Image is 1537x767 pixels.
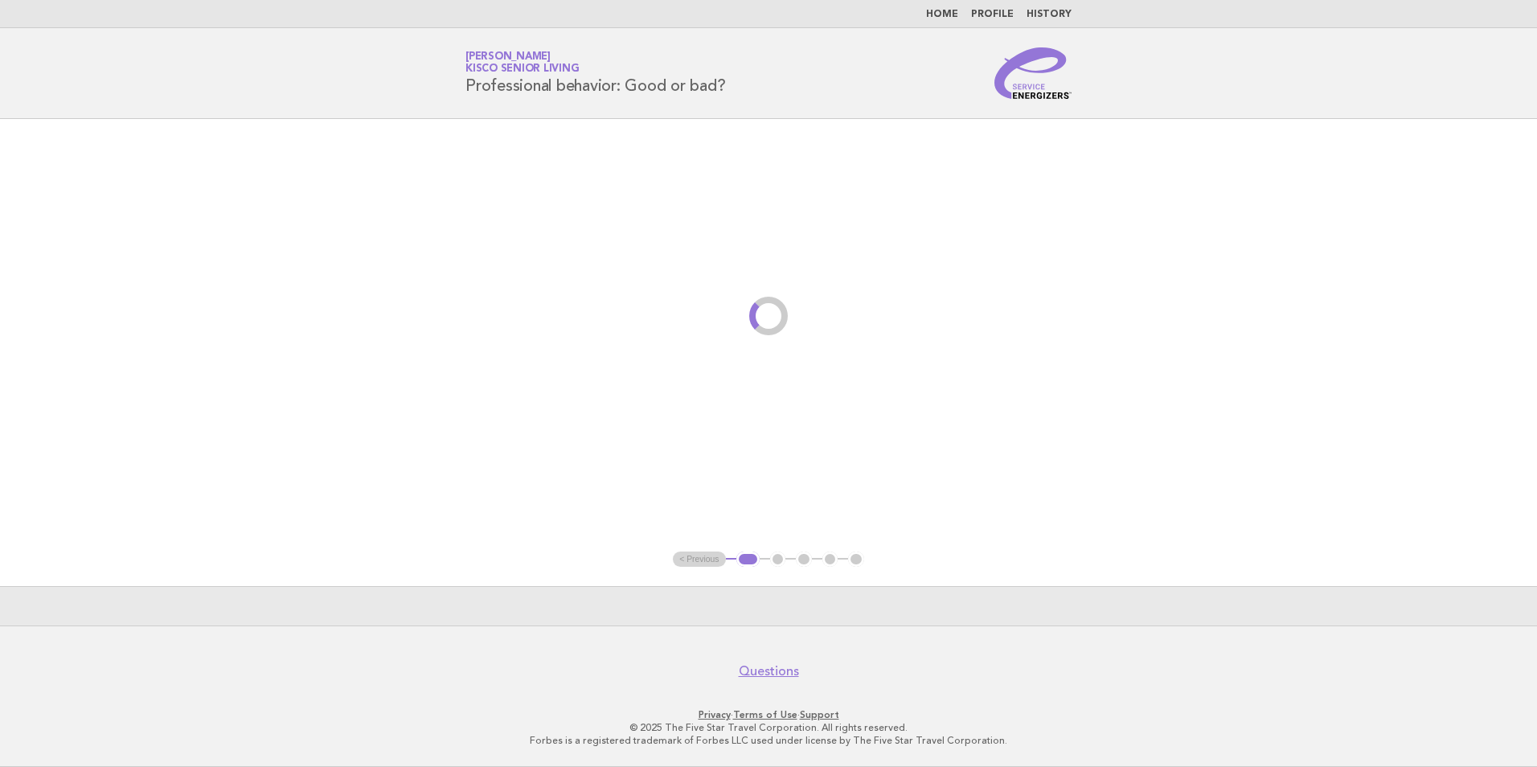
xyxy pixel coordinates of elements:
[277,734,1260,747] p: Forbes is a registered trademark of Forbes LLC used under license by The Five Star Travel Corpora...
[926,10,958,19] a: Home
[739,663,799,679] a: Questions
[971,10,1014,19] a: Profile
[465,52,725,94] h1: Professional behavior: Good or bad?
[277,708,1260,721] p: · ·
[277,721,1260,734] p: © 2025 The Five Star Travel Corporation. All rights reserved.
[699,709,731,720] a: Privacy
[994,47,1072,99] img: Service Energizers
[465,64,579,75] span: Kisco Senior Living
[465,51,579,74] a: [PERSON_NAME]Kisco Senior Living
[800,709,839,720] a: Support
[733,709,797,720] a: Terms of Use
[1027,10,1072,19] a: History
